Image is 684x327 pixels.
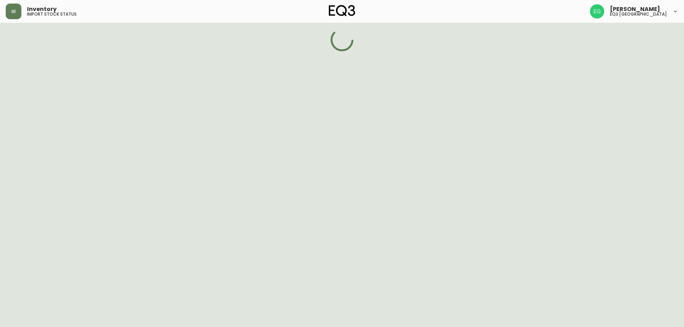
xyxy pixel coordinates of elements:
span: Inventory [27,6,57,12]
h5: eq3 [GEOGRAPHIC_DATA] [610,12,667,16]
h5: import stock status [27,12,77,16]
span: [PERSON_NAME] [610,6,660,12]
img: db11c1629862fe82d63d0774b1b54d2b [590,4,604,19]
img: logo [329,5,355,16]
